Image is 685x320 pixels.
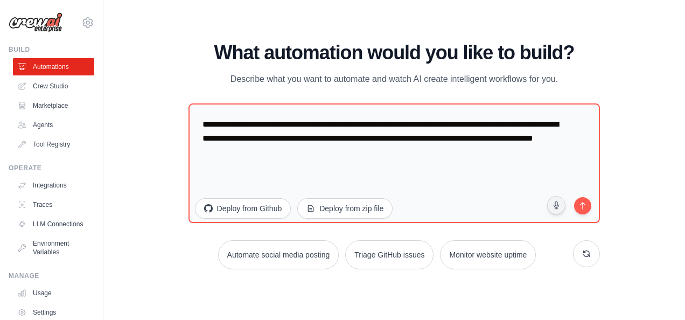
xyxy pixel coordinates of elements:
a: Environment Variables [13,235,94,261]
iframe: Chat Widget [631,268,685,320]
button: Deploy from Github [195,198,291,219]
a: Agents [13,116,94,134]
p: Describe what you want to automate and watch AI create intelligent workflows for you. [213,72,575,86]
a: LLM Connections [13,215,94,233]
button: Automate social media posting [218,240,339,269]
button: Deploy from zip file [297,198,393,219]
a: Integrations [13,177,94,194]
a: Automations [13,58,94,75]
div: Manage [9,272,94,280]
div: Operate [9,164,94,172]
a: Marketplace [13,97,94,114]
h1: What automation would you like to build? [188,42,600,64]
a: Tool Registry [13,136,94,153]
a: Crew Studio [13,78,94,95]
a: Traces [13,196,94,213]
div: Build [9,45,94,54]
img: Logo [9,12,62,33]
button: Triage GitHub issues [345,240,434,269]
a: Usage [13,284,94,302]
button: Monitor website uptime [440,240,536,269]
